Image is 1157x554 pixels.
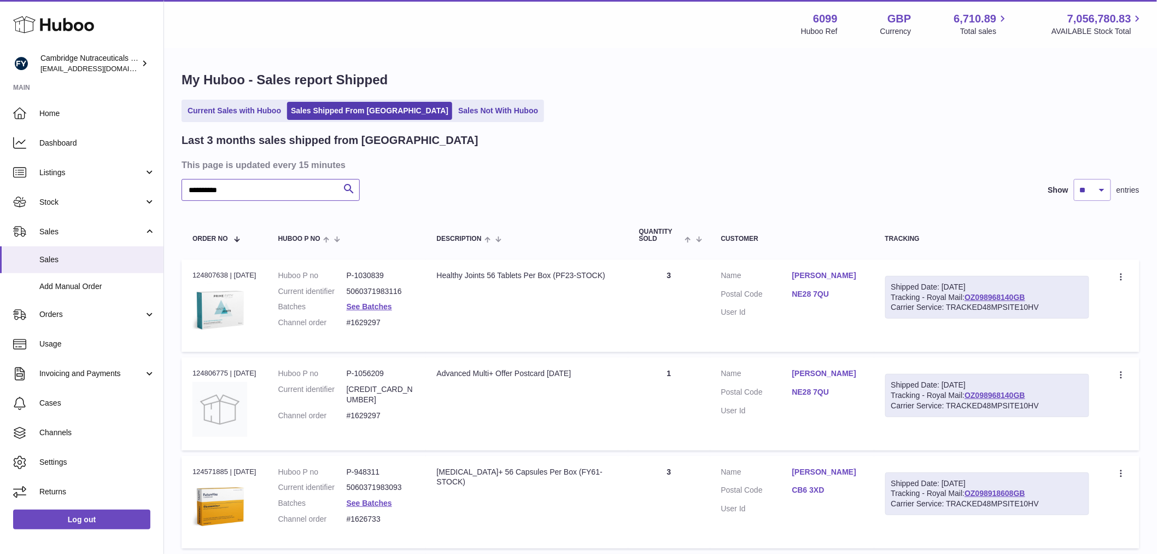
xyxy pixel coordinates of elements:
a: 6,710.89 Total sales [954,11,1009,37]
a: NE28 7QU [792,289,863,299]
dt: Channel order [278,411,347,421]
h2: Last 3 months sales shipped from [GEOGRAPHIC_DATA] [182,133,478,148]
dt: Name [721,270,792,284]
dd: #1629297 [347,318,415,328]
a: See Batches [347,302,392,311]
a: CB6 3XD [792,485,863,495]
a: OZ098968140GB [965,391,1025,400]
span: 7,056,780.83 [1067,11,1131,26]
td: 1 [628,357,710,450]
div: Shipped Date: [DATE] [891,380,1083,390]
div: Tracking - Royal Mail: [885,472,1089,516]
dd: P-948311 [347,467,415,477]
dt: Name [721,467,792,480]
span: Invoicing and Payments [39,368,144,379]
div: 124807638 | [DATE] [192,270,256,280]
span: Sales [39,255,155,265]
img: internalAdmin-6099@internal.huboo.com [13,55,30,72]
span: Channels [39,428,155,438]
div: Customer [721,235,863,243]
dt: Batches [278,498,347,509]
dt: Huboo P no [278,270,347,281]
div: Healthy Joints 56 Tablets Per Box (PF23-STOCK) [437,270,617,281]
div: Currency [880,26,911,37]
a: Sales Shipped From [GEOGRAPHIC_DATA] [287,102,452,120]
span: AVAILABLE Stock Total [1051,26,1144,37]
span: [EMAIL_ADDRESS][DOMAIN_NAME] [40,64,161,73]
dt: User Id [721,504,792,514]
label: Show [1048,185,1068,195]
dd: P-1030839 [347,270,415,281]
div: [MEDICAL_DATA]+ 56 Capsules Per Box (FY61-STOCK) [437,467,617,488]
a: 7,056,780.83 AVAILABLE Stock Total [1051,11,1144,37]
a: [PERSON_NAME] [792,467,863,477]
div: Tracking - Royal Mail: [885,374,1089,417]
span: Returns [39,487,155,497]
img: no-photo.jpg [192,382,247,437]
h3: This page is updated every 15 minutes [182,159,1137,171]
span: Cases [39,398,155,408]
a: See Batches [347,499,392,507]
dt: Channel order [278,318,347,328]
div: Shipped Date: [DATE] [891,282,1083,292]
div: Tracking - Royal Mail: [885,276,1089,319]
dt: Postal Code [721,289,792,302]
dt: Current identifier [278,482,347,493]
a: [PERSON_NAME] [792,368,863,379]
span: Stock [39,197,144,207]
div: Carrier Service: TRACKED48MPSITE10HV [891,401,1083,411]
span: Dashboard [39,138,155,148]
strong: GBP [887,11,911,26]
dt: User Id [721,406,792,416]
dt: Current identifier [278,286,347,297]
dd: P-1056209 [347,368,415,379]
a: OZ098968140GB [965,293,1025,302]
span: entries [1117,185,1140,195]
a: Current Sales with Huboo [184,102,285,120]
span: Orders [39,309,144,320]
dt: Postal Code [721,387,792,400]
dt: Huboo P no [278,368,347,379]
dd: 5060371983116 [347,286,415,297]
td: 3 [628,259,710,352]
dt: User Id [721,307,792,318]
div: 124571885 | [DATE] [192,467,256,477]
td: 3 [628,456,710,549]
div: Advanced Multi+ Offer Postcard [DATE] [437,368,617,379]
h1: My Huboo - Sales report Shipped [182,71,1140,89]
div: Cambridge Nutraceuticals Ltd [40,53,139,74]
span: Add Manual Order [39,281,155,292]
span: Settings [39,457,155,468]
div: 124806775 | [DATE] [192,368,256,378]
img: 60991720006867.jpg [192,480,247,535]
span: 6,710.89 [954,11,997,26]
span: Home [39,108,155,119]
a: Sales Not With Huboo [454,102,542,120]
img: $_57.JPG [192,284,247,338]
span: Description [437,235,482,243]
div: Carrier Service: TRACKED48MPSITE10HV [891,302,1083,313]
dd: #1629297 [347,411,415,421]
a: [PERSON_NAME] [792,270,863,281]
div: Tracking [885,235,1089,243]
div: Huboo Ref [801,26,838,37]
span: Sales [39,227,144,237]
dd: [CREDIT_CARD_NUMBER] [347,384,415,405]
span: Usage [39,339,155,349]
dt: Huboo P no [278,467,347,477]
dt: Channel order [278,514,347,524]
strong: 6099 [813,11,838,26]
dd: 5060371983093 [347,482,415,493]
span: Listings [39,168,144,178]
span: Total sales [960,26,1009,37]
dd: #1626733 [347,514,415,524]
div: Shipped Date: [DATE] [891,478,1083,489]
a: OZ098918608GB [965,489,1025,498]
dt: Postal Code [721,485,792,498]
dt: Current identifier [278,384,347,405]
dt: Name [721,368,792,382]
dt: Batches [278,302,347,312]
span: Order No [192,235,228,243]
span: Quantity Sold [639,228,682,243]
span: Huboo P no [278,235,320,243]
